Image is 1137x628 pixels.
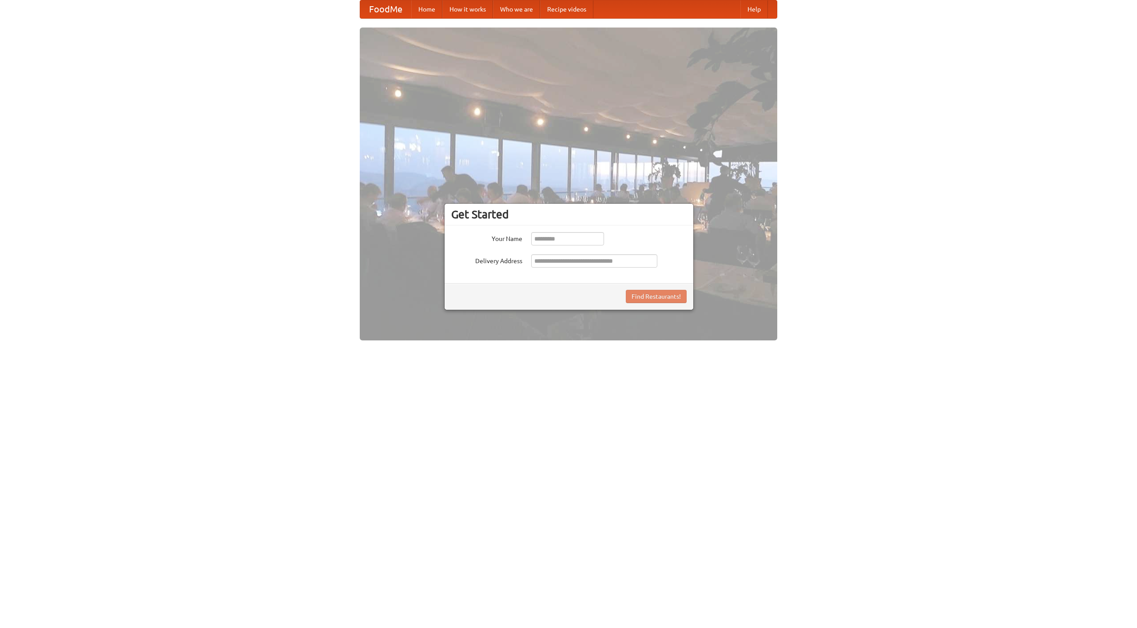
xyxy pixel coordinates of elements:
a: Help [740,0,768,18]
a: Who we are [493,0,540,18]
label: Delivery Address [451,254,522,265]
a: How it works [442,0,493,18]
a: FoodMe [360,0,411,18]
a: Recipe videos [540,0,593,18]
a: Home [411,0,442,18]
h3: Get Started [451,208,687,221]
button: Find Restaurants! [626,290,687,303]
label: Your Name [451,232,522,243]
